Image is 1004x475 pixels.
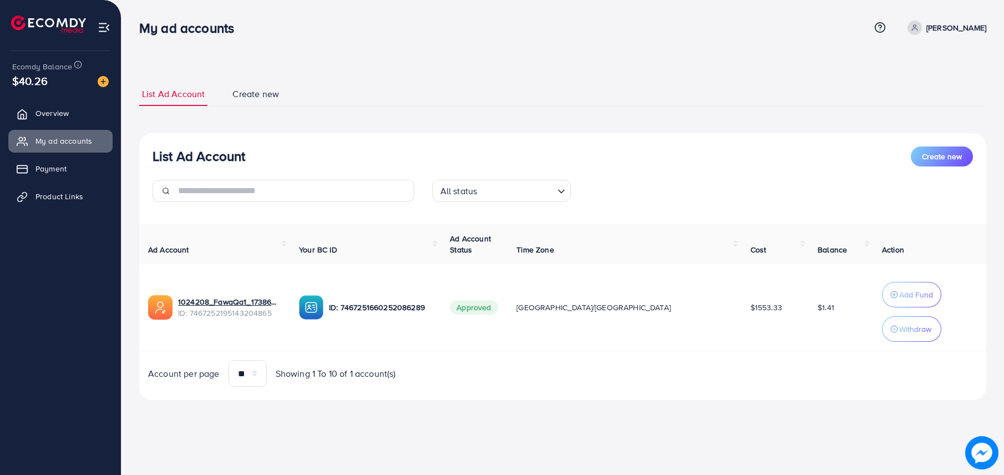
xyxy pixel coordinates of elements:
[450,300,498,315] span: Approved
[148,244,189,255] span: Ad Account
[480,181,552,199] input: Search for option
[899,288,933,301] p: Add Fund
[12,73,48,89] span: $40.26
[36,108,69,119] span: Overview
[148,367,220,380] span: Account per page
[8,130,113,152] a: My ad accounts
[818,302,834,313] span: $1.41
[11,16,86,33] img: logo
[36,191,83,202] span: Product Links
[516,302,671,313] span: [GEOGRAPHIC_DATA]/[GEOGRAPHIC_DATA]
[232,88,279,100] span: Create new
[36,163,67,174] span: Payment
[153,148,245,164] h3: List Ad Account
[882,244,904,255] span: Action
[899,322,931,336] p: Withdraw
[139,20,243,36] h3: My ad accounts
[178,307,281,319] span: ID: 7467252195143204865
[8,102,113,124] a: Overview
[329,301,432,314] p: ID: 7467251660252086289
[818,244,847,255] span: Balance
[438,183,480,199] span: All status
[911,146,973,166] button: Create new
[142,88,205,100] span: List Ad Account
[299,244,337,255] span: Your BC ID
[8,158,113,180] a: Payment
[450,233,491,255] span: Ad Account Status
[903,21,986,35] a: [PERSON_NAME]
[751,302,782,313] span: $1553.33
[148,295,173,320] img: ic-ads-acc.e4c84228.svg
[178,296,281,307] a: 1024208_FawaQa1_1738605147168
[882,316,941,342] button: Withdraw
[276,367,396,380] span: Showing 1 To 10 of 1 account(s)
[516,244,554,255] span: Time Zone
[926,21,986,34] p: [PERSON_NAME]
[8,185,113,208] a: Product Links
[965,436,998,469] img: image
[12,61,72,72] span: Ecomdy Balance
[98,21,110,34] img: menu
[751,244,767,255] span: Cost
[432,180,571,202] div: Search for option
[922,151,962,162] span: Create new
[98,76,109,87] img: image
[882,282,941,307] button: Add Fund
[299,295,323,320] img: ic-ba-acc.ded83a64.svg
[36,135,92,146] span: My ad accounts
[178,296,281,319] div: <span class='underline'>1024208_FawaQa1_1738605147168</span></br>7467252195143204865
